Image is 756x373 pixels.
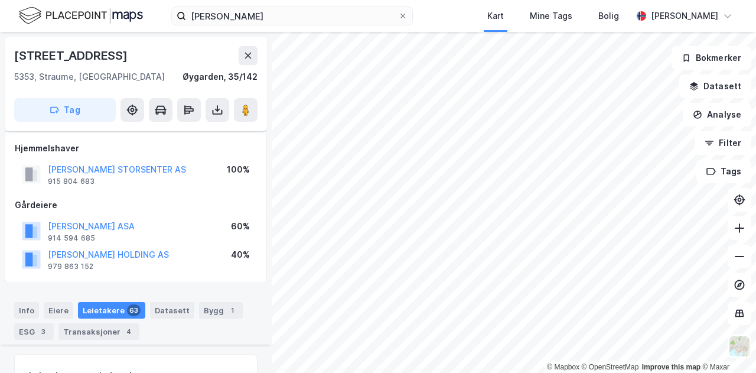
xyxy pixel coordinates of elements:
a: Improve this map [642,363,700,371]
div: Hjemmelshaver [15,141,257,155]
div: 3 [37,326,49,338]
button: Datasett [679,74,751,98]
div: 100% [227,163,250,177]
div: 60% [231,219,250,233]
div: 40% [231,248,250,262]
div: Mine Tags [530,9,572,23]
img: logo.f888ab2527a4732fd821a326f86c7f29.svg [19,5,143,26]
button: Tag [14,98,116,122]
div: 979 863 152 [48,262,93,271]
div: Kart [487,9,504,23]
div: 4 [123,326,135,338]
div: 1 [226,304,238,316]
div: Datasett [150,302,194,319]
button: Filter [695,131,751,155]
div: 915 804 683 [48,177,94,186]
div: Gårdeiere [15,198,257,212]
div: 63 [127,304,141,316]
a: OpenStreetMap [582,363,639,371]
div: Kontrollprogram for chat [697,316,756,373]
input: Søk på adresse, matrikkel, gårdeiere, leietakere eller personer [186,7,398,25]
div: Øygarden, 35/142 [183,70,258,84]
div: Info [14,302,39,319]
button: Bokmerker [672,46,751,70]
div: Leietakere [78,302,145,319]
div: [STREET_ADDRESS] [14,46,130,65]
div: 914 594 685 [48,233,95,243]
div: Eiere [44,302,73,319]
div: Transaksjoner [58,323,139,340]
a: Mapbox [547,363,579,371]
iframe: Chat Widget [697,316,756,373]
button: Analyse [683,103,751,127]
div: ESG [14,323,54,340]
button: Tags [696,160,751,183]
div: Bygg [199,302,243,319]
div: Bolig [598,9,619,23]
div: [PERSON_NAME] [651,9,718,23]
div: 5353, Straume, [GEOGRAPHIC_DATA] [14,70,165,84]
